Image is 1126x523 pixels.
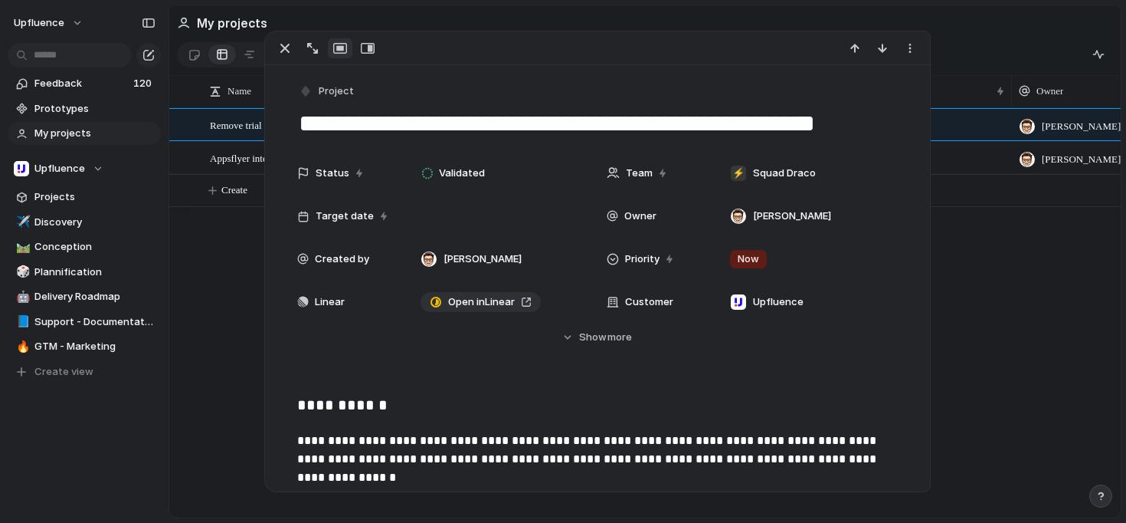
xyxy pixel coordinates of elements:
span: Delivery Roadmap [34,289,155,304]
a: 🎲Plannification [8,261,161,284]
span: Customer [625,294,673,310]
span: [PERSON_NAME] [753,209,831,224]
span: Target date [316,209,374,224]
a: Open inLinear [421,292,541,312]
span: Support - Documentation [34,314,155,330]
span: Status [316,166,349,181]
span: Project [319,84,354,99]
span: Upfluence [753,294,804,310]
div: 📘 [16,313,27,331]
button: 📘 [14,314,29,330]
span: Team [626,166,653,181]
span: My projects [34,126,155,141]
button: Upfluence [7,11,91,35]
button: Create view [8,360,161,383]
span: [PERSON_NAME] [1042,119,1121,134]
a: 🔥GTM - Marketing [8,335,161,358]
button: 🤖 [14,289,29,304]
button: Showmore [297,324,898,351]
span: Priority [625,252,660,267]
span: Owner [1036,84,1063,99]
span: more [607,330,632,345]
a: 🛤️Conception [8,235,161,258]
span: Show [579,330,607,345]
div: 🔥 [16,338,27,356]
a: Feedback120 [8,72,161,95]
span: Create [221,183,247,198]
div: 🎲 [16,263,27,281]
span: Created by [315,252,369,267]
a: ✈️Discovery [8,211,161,234]
span: Owner [624,209,656,224]
div: 🛤️ [16,238,27,256]
span: Name [227,84,251,99]
span: Upfluence [34,161,85,176]
span: Discovery [34,215,155,230]
a: Prototypes [8,97,161,120]
span: 120 [133,76,155,91]
a: Projects [8,186,161,209]
span: Linear [315,294,345,310]
div: 🤖 [16,288,27,306]
button: Project [296,81,358,103]
button: ✈️ [14,215,29,230]
button: 🔥 [14,339,29,354]
span: Prototypes [34,101,155,117]
span: Appsflyer integration [210,149,296,166]
span: Projects [34,189,155,205]
span: Feedback [34,76,129,91]
span: [PERSON_NAME] [444,252,522,267]
span: [PERSON_NAME] [1042,152,1121,167]
span: Create view [34,364,93,380]
span: Validated [439,166,485,181]
span: Upfluence [14,15,64,31]
button: Upfluence [8,157,161,180]
div: ✈️ [16,213,27,231]
span: Conception [34,239,155,255]
h2: My projects [197,14,267,32]
a: My projects [8,122,161,145]
a: 📘Support - Documentation [8,311,161,334]
button: 🎲 [14,265,29,280]
div: ⚡ [731,166,746,181]
span: Now [738,252,759,267]
a: 🤖Delivery Roadmap [8,285,161,308]
span: Squad Draco [753,166,816,181]
span: Open in Linear [448,294,515,310]
span: Plannification [34,265,155,280]
span: GTM - Marketing [34,339,155,354]
button: 🛤️ [14,239,29,255]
